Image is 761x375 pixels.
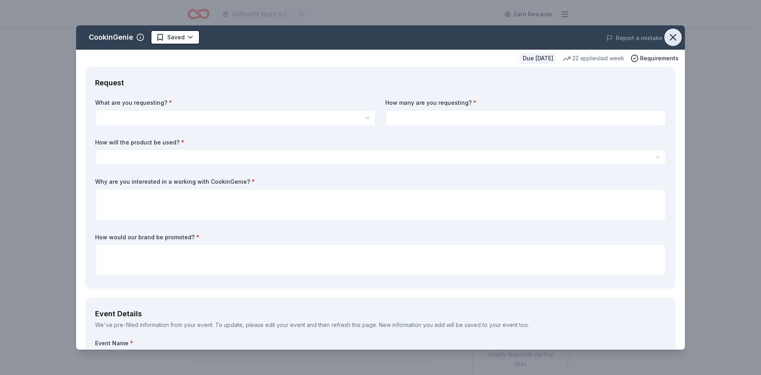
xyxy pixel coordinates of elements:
span: Requirements [640,54,679,63]
button: Saved [151,30,200,44]
button: Requirements [631,54,679,63]
label: What are you requesting? [95,99,376,107]
label: How will the product be used? [95,138,666,146]
label: Event Name [95,339,666,347]
div: 22 applies last week [563,54,624,63]
div: CookinGenie [89,31,133,44]
div: Request [95,77,666,89]
button: Report a mistake [606,33,663,43]
label: Why are you interested in a working with CookinGenie? [95,178,666,186]
div: We've pre-filled information from your event. To update, please edit your event and then refresh ... [95,320,666,330]
div: Due [DATE] [520,53,556,64]
label: How would our brand be promoted? [95,233,666,241]
label: How many are you requesting? [385,99,666,107]
div: Event Details [95,308,666,320]
span: Saved [167,33,185,42]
